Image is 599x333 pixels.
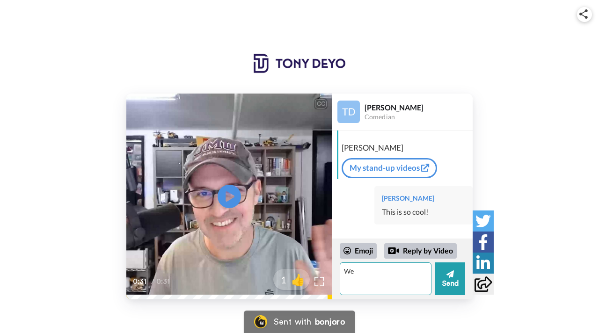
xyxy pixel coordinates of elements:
[254,315,267,328] img: Bonjoro Logo
[388,245,399,256] div: Reply by Video
[274,318,311,326] div: Sent with
[315,99,327,109] div: CC
[340,262,431,295] textarea: We
[315,318,345,326] div: bonjoro
[286,272,310,287] span: 👍
[273,273,286,286] span: 1
[365,113,472,121] div: Comedian
[382,207,465,217] div: This is so cool!
[273,269,310,290] button: 1👍
[342,158,437,178] a: My stand-up videos
[133,276,149,287] span: 0:31
[435,262,465,295] button: Send
[382,194,465,203] div: [PERSON_NAME]
[244,311,355,333] a: Bonjoro LogoSent withbonjoro
[579,9,588,19] img: ic_share.svg
[156,276,173,287] span: 0:31
[340,243,377,258] div: Emoji
[365,103,472,112] div: [PERSON_NAME]
[248,47,351,80] img: logo
[337,101,360,123] img: Profile Image
[151,276,154,287] span: /
[384,243,457,259] div: Reply by Video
